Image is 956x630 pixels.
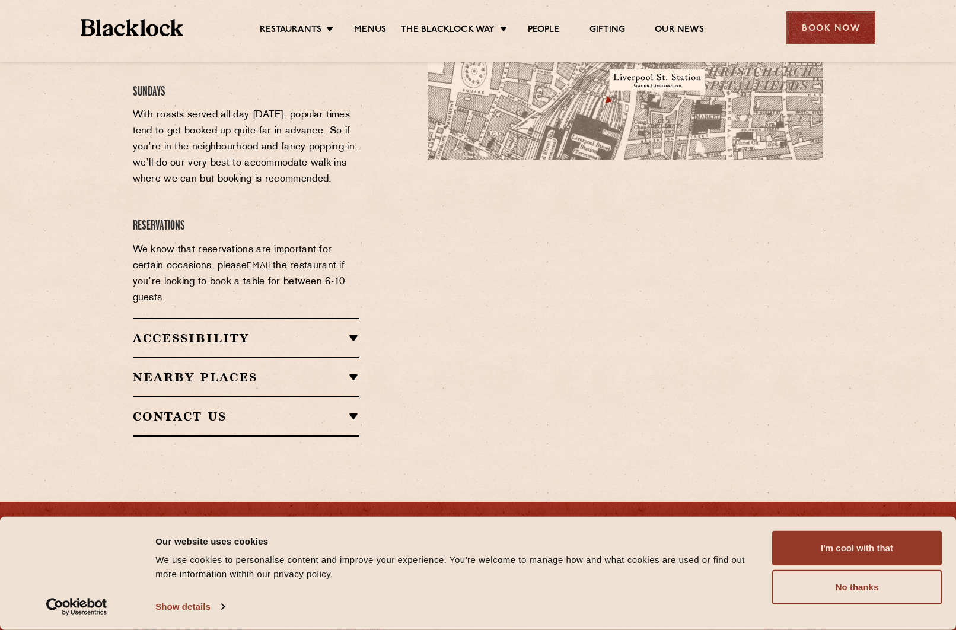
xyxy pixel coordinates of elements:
[528,24,560,37] a: People
[133,370,360,384] h2: Nearby Places
[589,24,625,37] a: Gifting
[155,553,745,581] div: We use cookies to personalise content and improve your experience. You're welcome to manage how a...
[133,409,360,424] h2: Contact Us
[655,24,704,37] a: Our News
[133,84,360,100] h4: Sundays
[81,19,183,36] img: BL_Textured_Logo-footer-cropped.svg
[25,598,129,616] a: Usercentrics Cookiebot - opens in a new window
[772,570,942,604] button: No thanks
[260,24,321,37] a: Restaurants
[786,11,875,44] div: Book Now
[401,24,495,37] a: The Blacklock Way
[155,598,224,616] a: Show details
[133,218,360,234] h4: Reservations
[247,262,273,271] a: email
[133,331,360,345] h2: Accessibility
[155,534,745,548] div: Our website uses cookies
[354,24,386,37] a: Menus
[772,531,942,565] button: I'm cool with that
[696,326,862,437] img: svg%3E
[133,107,360,187] p: With roasts served all day [DATE], popular times tend to get booked up quite far in advance. So i...
[133,242,360,306] p: We know that reservations are important for certain occasions, please the restaurant if you’re lo...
